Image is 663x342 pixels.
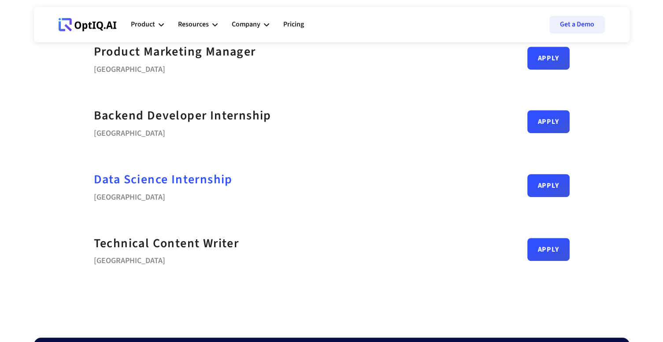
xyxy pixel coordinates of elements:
[94,234,239,253] a: Technical Content Writer
[94,170,233,190] a: Data Science Internship
[94,42,256,62] a: Product Marketing Manager
[232,11,269,38] div: Company
[283,11,304,38] a: Pricing
[232,19,260,30] div: Company
[527,174,570,197] a: Apply
[59,11,117,38] a: Webflow Homepage
[94,107,271,124] strong: Backend Developer Internship
[94,190,233,202] div: [GEOGRAPHIC_DATA]
[527,47,570,70] a: Apply
[527,110,570,133] a: Apply
[94,234,239,252] strong: Technical Content Writer
[178,11,218,38] div: Resources
[94,106,271,126] a: Backend Developer Internship
[527,238,570,261] a: Apply
[178,19,209,30] div: Resources
[549,16,605,33] a: Get a Demo
[131,11,164,38] div: Product
[94,126,271,138] div: [GEOGRAPHIC_DATA]
[94,62,256,74] div: [GEOGRAPHIC_DATA]
[94,171,233,188] strong: Data Science Internship
[94,253,239,265] div: [GEOGRAPHIC_DATA]
[131,19,155,30] div: Product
